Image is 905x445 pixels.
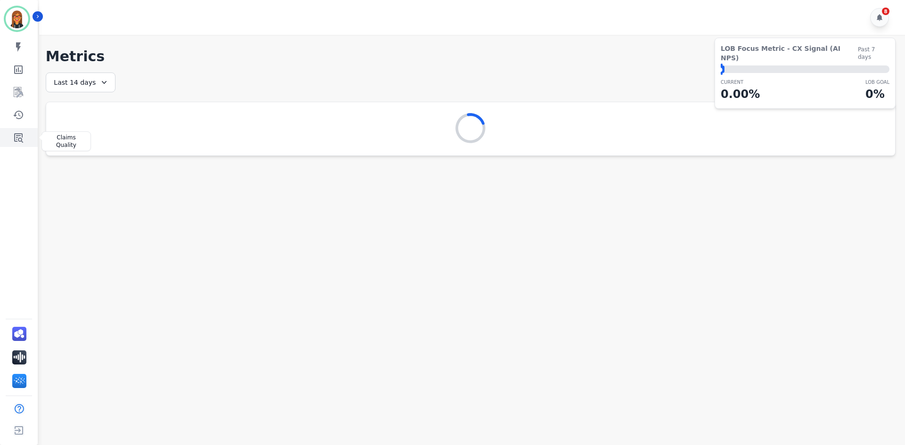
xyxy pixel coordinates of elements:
[865,86,889,103] p: 0 %
[721,65,724,73] div: ⬤
[6,8,28,30] img: Bordered avatar
[858,46,889,61] span: Past 7 days
[721,86,760,103] p: 0.00 %
[865,79,889,86] p: LOB Goal
[882,8,889,15] div: 8
[46,48,896,65] h1: Metrics
[721,79,760,86] p: CURRENT
[46,73,115,92] div: Last 14 days
[721,44,858,63] span: LOB Focus Metric - CX Signal (AI NPS)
